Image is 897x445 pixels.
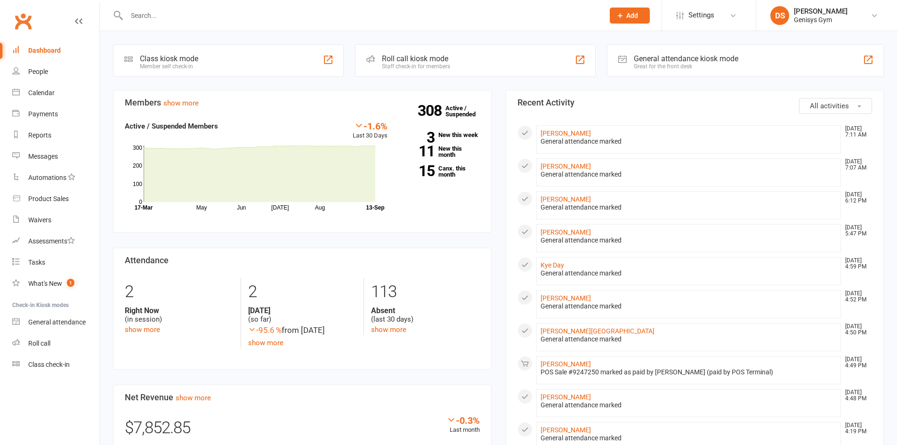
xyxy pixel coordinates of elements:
[402,146,480,158] a: 11New this month
[794,7,848,16] div: [PERSON_NAME]
[125,98,480,107] h3: Members
[770,6,789,25] div: DS
[541,335,837,343] div: General attendance marked
[541,269,837,277] div: General attendance marked
[634,54,738,63] div: General attendance kiosk mode
[248,325,282,335] span: -95.6 %
[28,361,70,368] div: Class check-in
[541,129,591,137] a: [PERSON_NAME]
[28,47,61,54] div: Dashboard
[125,278,234,306] div: 2
[402,165,480,178] a: 15Canx. this month
[541,138,837,146] div: General attendance marked
[353,121,388,141] div: Last 30 Days
[28,259,45,266] div: Tasks
[12,273,99,294] a: What's New1
[610,8,650,24] button: Add
[541,170,837,178] div: General attendance marked
[125,325,160,334] a: show more
[12,210,99,231] a: Waivers
[125,122,218,130] strong: Active / Suspended Members
[840,258,872,270] time: [DATE] 4:59 PM
[634,63,738,70] div: Great for the front desk
[840,422,872,435] time: [DATE] 4:19 PM
[125,256,480,265] h3: Attendance
[28,216,51,224] div: Waivers
[353,121,388,131] div: -1.6%
[541,327,655,335] a: [PERSON_NAME][GEOGRAPHIC_DATA]
[12,82,99,104] a: Calendar
[12,167,99,188] a: Automations
[688,5,714,26] span: Settings
[840,225,872,237] time: [DATE] 5:47 PM
[140,54,198,63] div: Class kiosk mode
[840,159,872,171] time: [DATE] 7:07 AM
[12,188,99,210] a: Product Sales
[12,146,99,167] a: Messages
[840,291,872,303] time: [DATE] 4:52 PM
[28,318,86,326] div: General attendance
[402,164,435,178] strong: 15
[67,279,74,287] span: 1
[541,203,837,211] div: General attendance marked
[28,174,66,181] div: Automations
[541,302,837,310] div: General attendance marked
[125,393,480,402] h3: Net Revenue
[28,89,55,97] div: Calendar
[125,306,234,324] div: (in session)
[402,132,480,138] a: 3New this week
[541,294,591,302] a: [PERSON_NAME]
[12,40,99,61] a: Dashboard
[248,306,356,324] div: (so far)
[446,415,480,435] div: Last month
[12,104,99,125] a: Payments
[799,98,872,114] button: All activities
[28,237,75,245] div: Assessments
[12,61,99,82] a: People
[176,394,211,402] a: show more
[541,426,591,434] a: [PERSON_NAME]
[626,12,638,19] span: Add
[810,102,849,110] span: All activities
[517,98,873,107] h3: Recent Activity
[12,312,99,333] a: General attendance kiosk mode
[382,63,450,70] div: Staff check-in for members
[371,306,479,324] div: (last 30 days)
[163,99,199,107] a: show more
[28,340,50,347] div: Roll call
[12,354,99,375] a: Class kiosk mode
[12,333,99,354] a: Roll call
[794,16,848,24] div: Genisys Gym
[248,306,356,315] strong: [DATE]
[12,125,99,146] a: Reports
[541,401,837,409] div: General attendance marked
[371,306,479,315] strong: Absent
[382,54,450,63] div: Roll call kiosk mode
[541,261,564,269] a: Kye Day
[28,110,58,118] div: Payments
[418,104,445,118] strong: 308
[28,195,69,202] div: Product Sales
[541,236,837,244] div: General attendance marked
[248,278,356,306] div: 2
[248,324,356,337] div: from [DATE]
[11,9,35,33] a: Clubworx
[28,131,51,139] div: Reports
[541,228,591,236] a: [PERSON_NAME]
[541,195,591,203] a: [PERSON_NAME]
[840,192,872,204] time: [DATE] 6:12 PM
[248,339,283,347] a: show more
[28,153,58,160] div: Messages
[28,280,62,287] div: What's New
[541,434,837,442] div: General attendance marked
[12,252,99,273] a: Tasks
[541,162,591,170] a: [PERSON_NAME]
[541,393,591,401] a: [PERSON_NAME]
[840,126,872,138] time: [DATE] 7:11 AM
[371,278,479,306] div: 113
[140,63,198,70] div: Member self check-in
[371,325,406,334] a: show more
[28,68,48,75] div: People
[402,144,435,158] strong: 11
[840,389,872,402] time: [DATE] 4:48 PM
